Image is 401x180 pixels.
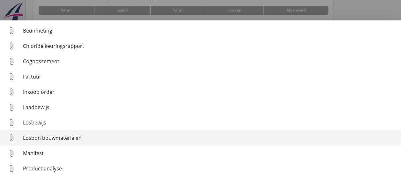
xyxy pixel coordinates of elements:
div: Cognossement [23,57,396,65]
div: Laadbewijs [23,103,396,111]
i: attach_file [6,102,17,112]
i: attach_file [6,163,17,174]
div: Chloride keuringsrapport [23,42,396,50]
div: Factuur [23,73,396,80]
i: attach_file [6,71,17,82]
i: attach_file [6,41,17,51]
i: attach_file [6,117,17,128]
i: attach_file [6,87,17,97]
i: attach_file [6,148,17,158]
div: Manifest [23,149,396,157]
div: Losbewijs [23,119,396,126]
div: Beunmeting [23,27,396,34]
i: attach_file [6,26,17,36]
div: Inkoop order [23,88,396,96]
div: Losbon bouwmaterialen [23,134,396,142]
i: attach_file [6,56,17,66]
div: Product analyse [23,165,396,172]
i: attach_file [6,133,17,143]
